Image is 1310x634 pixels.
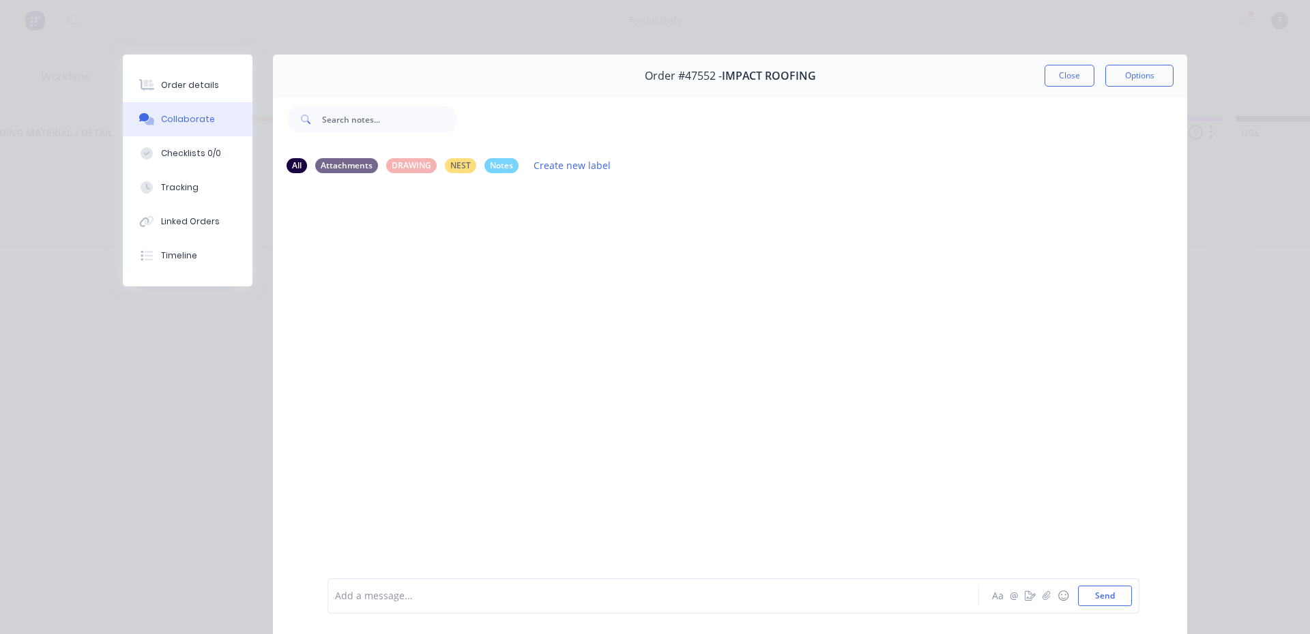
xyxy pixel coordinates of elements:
button: @ [1006,588,1022,604]
button: Tracking [123,170,252,205]
div: Attachments [315,158,378,173]
button: Close [1045,65,1094,87]
button: Linked Orders [123,205,252,239]
div: NEST [445,158,476,173]
button: Collaborate [123,102,252,136]
div: Tracking [161,181,199,194]
div: Collaborate [161,113,215,125]
button: Options [1105,65,1174,87]
button: Checklists 0/0 [123,136,252,170]
input: Search notes... [322,106,457,133]
button: Order details [123,68,252,102]
button: ☺ [1055,588,1071,604]
div: Order details [161,79,219,91]
div: Linked Orders [161,215,220,228]
span: IMPACT ROOFING [722,70,816,82]
span: Order #47552 - [645,70,722,82]
div: Checklists 0/0 [161,147,221,160]
button: Aa [989,588,1006,604]
div: Notes [484,158,519,173]
div: All [287,158,307,173]
button: Timeline [123,239,252,273]
div: DRAWING [386,158,437,173]
button: Send [1078,586,1132,606]
div: Timeline [161,250,197,262]
button: Create new label [527,156,618,175]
